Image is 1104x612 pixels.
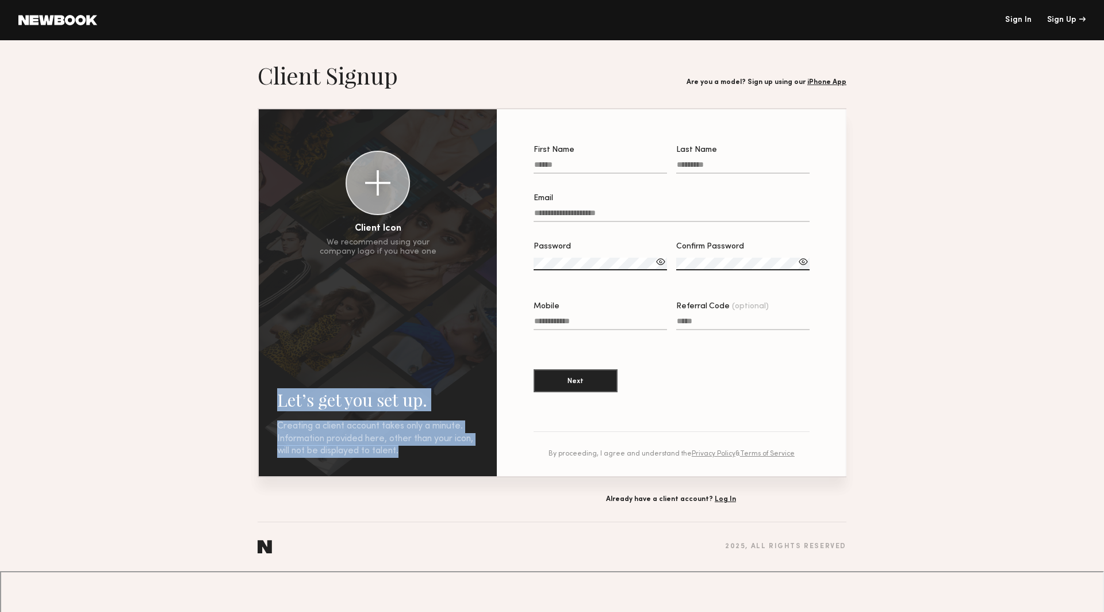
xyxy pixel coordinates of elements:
[277,388,478,411] h2: Let’s get you set up.
[1005,16,1032,24] a: Sign In
[807,79,846,86] a: iPhone App
[676,146,810,154] div: Last Name
[534,450,810,458] div: By proceeding, I agree and understand the &
[534,303,667,311] div: Mobile
[534,317,667,330] input: Mobile
[725,543,846,550] div: 2025 , all rights reserved
[534,209,810,222] input: Email
[740,450,795,457] a: Terms of Service
[1047,16,1086,24] div: Sign Up
[676,303,810,311] div: Referral Code
[534,160,667,174] input: First Name
[534,258,667,270] input: Password
[676,317,810,330] input: Referral Code(optional)
[534,369,618,392] button: Next
[676,258,810,270] input: Confirm Password
[715,496,736,503] a: Log In
[496,496,846,503] div: Already have a client account?
[676,160,810,174] input: Last Name
[534,243,667,251] div: Password
[534,146,667,154] div: First Name
[692,450,735,457] a: Privacy Policy
[676,243,810,251] div: Confirm Password
[277,420,478,458] div: Creating a client account takes only a minute. Information provided here, other than your icon, w...
[732,303,769,311] span: (optional)
[534,194,810,202] div: Email
[687,79,846,86] div: Are you a model? Sign up using our
[355,224,401,234] div: Client Icon
[258,61,398,90] h1: Client Signup
[320,238,436,257] div: We recommend using your company logo if you have one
